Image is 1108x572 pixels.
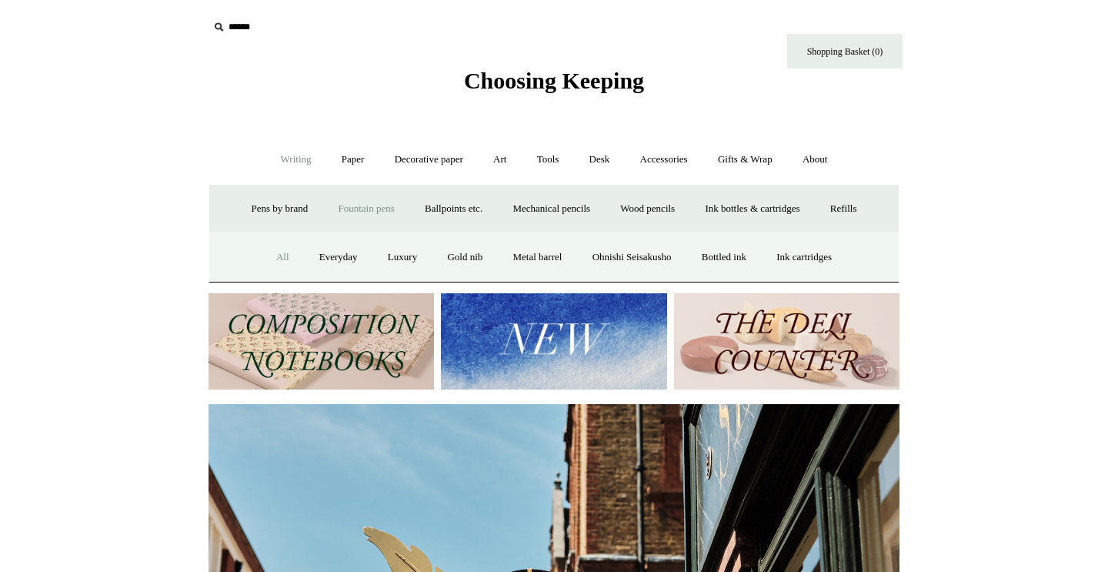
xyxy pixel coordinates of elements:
a: Ballpoints etc. [411,189,496,229]
a: Tools [523,139,573,180]
a: Fountain pens [324,189,408,229]
img: New.jpg__PID:f73bdf93-380a-4a35-bcfe-7823039498e1 [441,293,666,390]
a: Gifts & Wrap [704,139,786,180]
a: Decorative paper [381,139,477,180]
a: Accessories [626,139,702,180]
a: Desk [576,139,624,180]
a: Mechanical pencils [499,189,604,229]
a: Choosing Keeping [464,80,644,91]
a: Gold nib [433,237,496,278]
a: Refills [816,189,871,229]
a: Ohnishi Seisakusho [579,237,686,278]
a: Art [479,139,520,180]
a: Ink cartridges [763,237,846,278]
a: Metal barrel [499,237,576,278]
img: 202302 Composition ledgers.jpg__PID:69722ee6-fa44-49dd-a067-31375e5d54ec [209,293,434,390]
img: The Deli Counter [674,293,899,390]
a: Bottled ink [688,237,760,278]
a: Ink bottles & cartridges [691,189,813,229]
a: Shopping Basket (0) [787,34,903,69]
a: Paper [328,139,379,180]
a: Pens by brand [238,189,322,229]
a: Wood pencils [606,189,689,229]
span: Choosing Keeping [464,68,644,93]
a: All [262,237,303,278]
a: Luxury [374,237,431,278]
a: Writing [267,139,325,180]
a: About [789,139,842,180]
a: Everyday [305,237,372,278]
